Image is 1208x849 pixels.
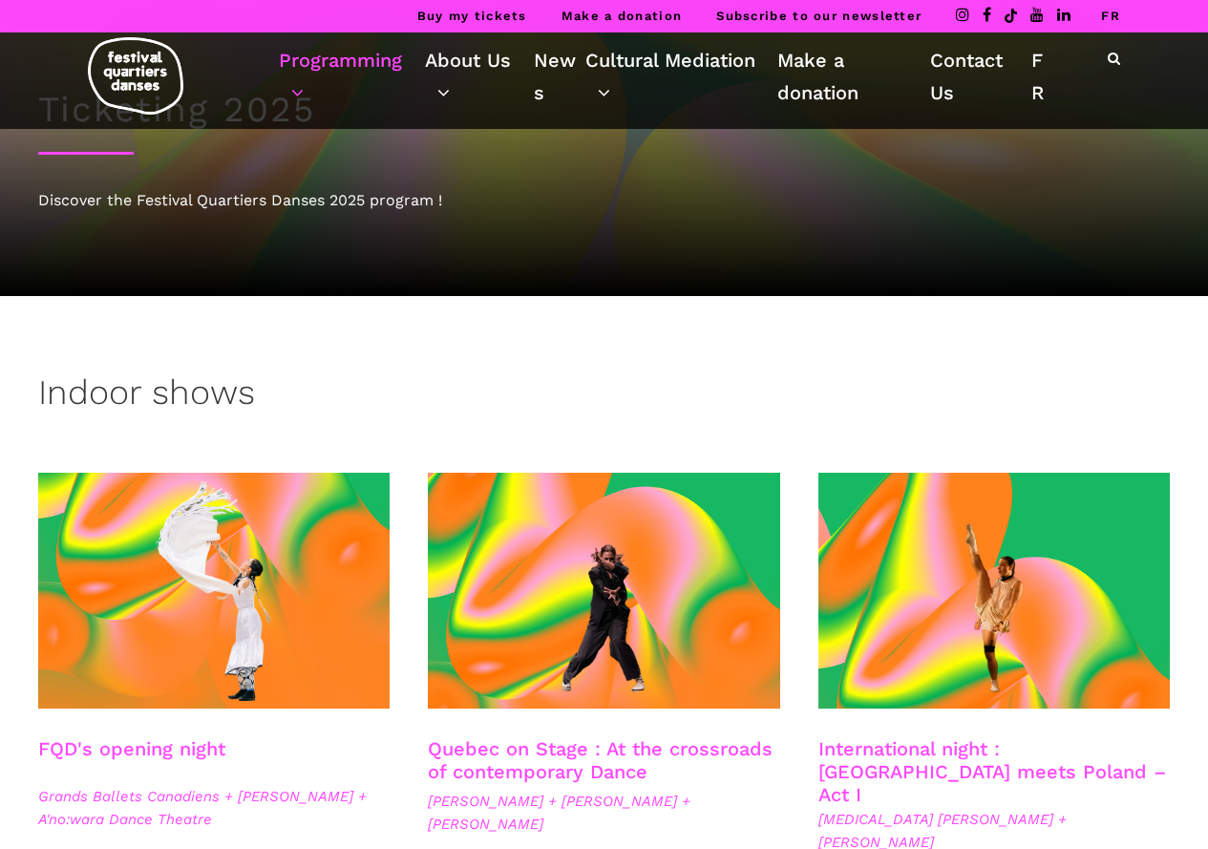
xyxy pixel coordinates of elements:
img: logo-fqd-med [88,37,183,115]
div: Discover the Festival Quartiers Danses 2025 program ! [38,188,1170,213]
a: Quebec on Stage : At the crossroads of contemporary Dance [428,737,773,783]
span: Grands Ballets Canadiens + [PERSON_NAME] + A'no:wara Dance Theatre [38,785,390,831]
a: Subscribe to our newsletter [716,9,922,23]
a: Programming [279,44,425,109]
a: FR [1031,44,1055,109]
a: Make a donation [562,9,683,23]
a: News [534,44,585,109]
a: Cultural Mediation [585,44,777,109]
a: FR [1101,9,1120,23]
a: FQD's opening night [38,737,225,760]
a: About Us [425,44,534,109]
a: Buy my tickets [417,9,527,23]
a: Contact Us [930,44,1031,109]
a: International night : [GEOGRAPHIC_DATA] meets Poland – Act I [818,737,1166,806]
span: [PERSON_NAME] + [PERSON_NAME] + [PERSON_NAME] [428,790,779,836]
a: Make a donation [777,44,930,109]
h3: Indoor shows [38,372,255,420]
